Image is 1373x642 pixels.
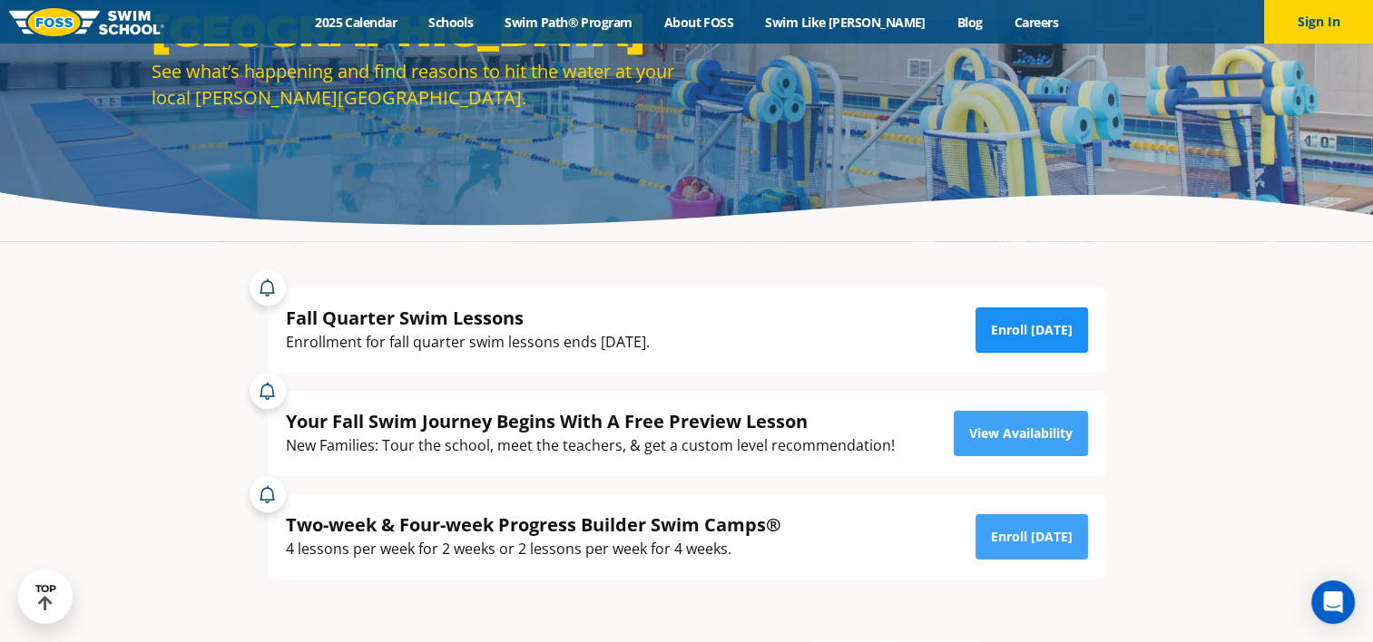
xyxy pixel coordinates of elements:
a: Enroll [DATE] [976,514,1088,559]
a: Careers [998,14,1074,31]
div: Enrollment for fall quarter swim lessons ends [DATE]. [286,330,650,355]
a: View Availability [954,411,1088,456]
div: See what’s happening and find reasons to hit the water at your local [PERSON_NAME][GEOGRAPHIC_DATA]. [152,58,678,111]
a: Blog [941,14,998,31]
img: FOSS Swim School Logo [9,8,164,36]
div: Two-week & Four-week Progress Builder Swim Camps® [286,512,781,537]
a: About FOSS [648,14,750,31]
div: TOP [35,583,56,611]
a: Swim Like [PERSON_NAME] [750,14,942,31]
a: 2025 Calendar [299,14,413,31]
div: New Families: Tour the school, meet the teachers, & get a custom level recommendation! [286,433,895,458]
div: Open Intercom Messenger [1311,580,1355,624]
a: Swim Path® Program [489,14,648,31]
a: Schools [413,14,489,31]
div: Your Fall Swim Journey Begins With A Free Preview Lesson [286,409,895,433]
div: 4 lessons per week for 2 weeks or 2 lessons per week for 4 weeks. [286,537,781,561]
div: Fall Quarter Swim Lessons [286,306,650,330]
a: Enroll [DATE] [976,307,1088,353]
